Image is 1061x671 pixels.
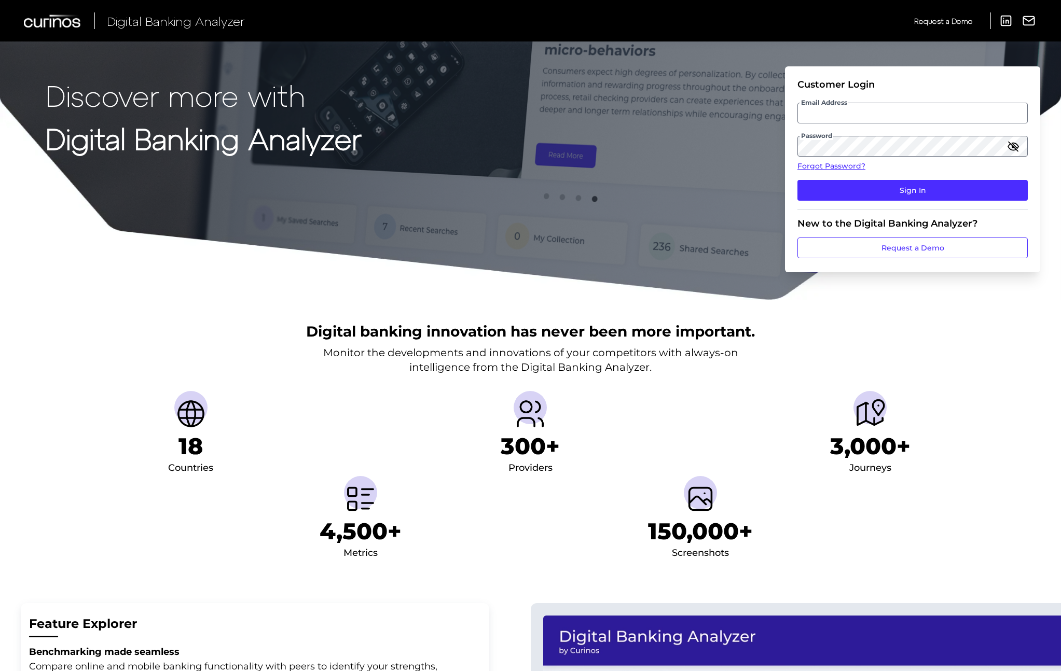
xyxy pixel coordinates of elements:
img: Providers [514,397,547,430]
p: Discover more with [46,79,362,111]
h1: 150,000+ [648,518,753,545]
p: Monitor the developments and innovations of your competitors with always-on intelligence from the... [323,345,738,374]
img: Journeys [853,397,887,430]
div: Providers [508,460,553,477]
div: Customer Login [797,79,1028,90]
div: Screenshots [672,545,729,562]
h1: 3,000+ [830,432,911,460]
strong: Benchmarking made seamless [29,646,180,658]
a: Forgot Password? [797,161,1028,172]
span: Digital Banking Analyzer [107,13,245,29]
span: Request a Demo [914,17,972,25]
img: Countries [174,397,208,430]
img: Curinos [24,15,82,27]
span: Password [800,132,833,140]
button: Sign In [797,180,1028,201]
h2: Digital banking innovation has never been more important. [306,321,755,341]
img: Screenshots [684,482,717,515]
img: Metrics [344,482,377,515]
a: Request a Demo [797,237,1028,258]
h1: 18 [178,432,203,460]
div: Countries [168,460,213,477]
div: Journeys [849,460,891,477]
h1: 300+ [501,432,560,460]
div: Metrics [343,545,378,562]
div: New to the Digital Banking Analyzer? [797,218,1028,229]
strong: Digital Banking Analyzer [46,121,362,156]
h1: 4,500+ [320,518,402,545]
h2: Feature Explorer [29,616,481,633]
span: Email Address [800,99,848,107]
a: Request a Demo [914,12,972,30]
